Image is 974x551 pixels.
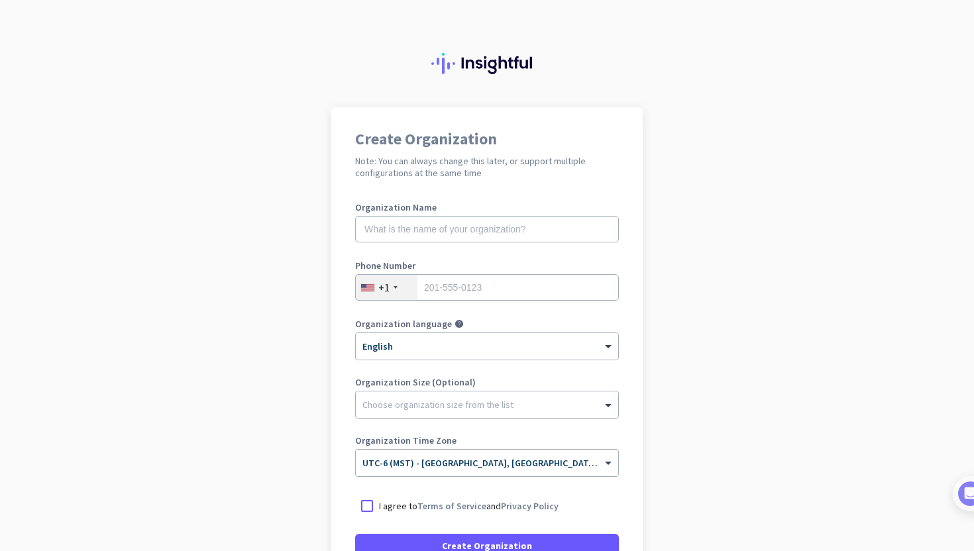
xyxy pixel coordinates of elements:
input: 201-555-0123 [355,274,619,301]
input: What is the name of your organization? [355,216,619,242]
h1: Create Organization [355,131,619,147]
img: Insightful [431,53,543,74]
a: Terms of Service [417,500,486,512]
label: Organization Name [355,203,619,212]
p: I agree to and [379,499,559,513]
i: help [455,319,464,328]
label: Organization Size (Optional) [355,377,619,387]
label: Organization language [355,319,452,328]
h2: Note: You can always change this later, or support multiple configurations at the same time [355,155,619,179]
label: Organization Time Zone [355,436,619,445]
a: Privacy Policy [501,500,559,512]
label: Phone Number [355,261,619,270]
div: +1 [378,281,390,294]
